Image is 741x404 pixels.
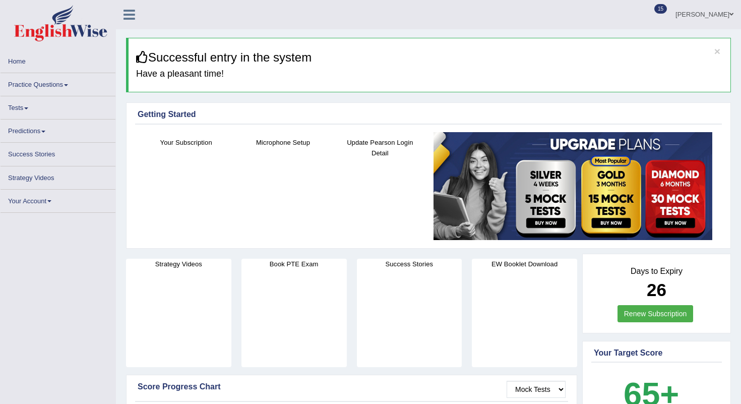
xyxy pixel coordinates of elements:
a: Renew Subscription [618,305,694,322]
h4: Have a pleasant time! [136,69,723,79]
h4: Microphone Setup [239,137,326,148]
a: Tests [1,96,115,116]
a: Home [1,50,115,70]
h4: Days to Expiry [594,267,719,276]
h4: Update Pearson Login Detail [337,137,423,158]
b: 26 [647,280,666,300]
a: Predictions [1,120,115,139]
h4: EW Booklet Download [472,259,577,269]
h4: Your Subscription [143,137,229,148]
h4: Book PTE Exam [241,259,347,269]
a: Your Account [1,190,115,209]
h3: Successful entry in the system [136,51,723,64]
img: small5.jpg [434,132,712,240]
h4: Strategy Videos [126,259,231,269]
h4: Success Stories [357,259,462,269]
a: Strategy Videos [1,166,115,186]
a: Practice Questions [1,73,115,93]
button: × [714,46,720,56]
div: Score Progress Chart [138,381,566,393]
span: 15 [654,4,667,14]
div: Your Target Score [594,347,719,359]
a: Success Stories [1,143,115,162]
div: Getting Started [138,108,719,121]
